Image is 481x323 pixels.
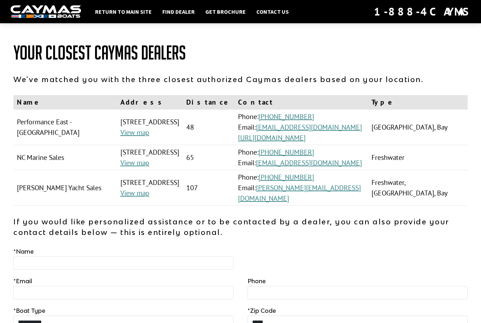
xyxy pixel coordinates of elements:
td: Performance East - [GEOGRAPHIC_DATA] [13,110,117,145]
td: Freshwater, [GEOGRAPHIC_DATA], Bay [368,170,468,206]
a: Contact Us [253,7,292,16]
td: 48 [183,110,235,145]
p: If you would like personalized assistance or to be contacted by a dealer, you can also provide yo... [13,216,468,237]
td: 65 [183,145,235,170]
th: Distance [183,95,235,110]
label: Phone [248,277,266,285]
td: Phone: Email: [235,110,368,145]
a: View map [120,188,149,198]
td: [STREET_ADDRESS] [117,110,183,145]
h1: Your Closest Caymas Dealers [13,42,468,63]
td: Phone: Email: [235,170,368,206]
th: Name [13,95,117,110]
label: Email [13,277,32,285]
td: Phone: Email: [235,145,368,170]
a: [PHONE_NUMBER] [258,112,314,121]
td: Freshwater [368,145,468,170]
a: View map [120,158,149,167]
div: 1-888-4CAYMAS [374,4,470,19]
img: white-logo-c9c8dbefe5ff5ceceb0f0178aa75bf4bb51f6bca0971e226c86eb53dfe498488.png [11,5,81,18]
a: Get Brochure [202,7,249,16]
th: Contact [235,95,368,110]
td: NC Marine Sales [13,145,117,170]
a: Find Dealer [159,7,198,16]
a: [PERSON_NAME][EMAIL_ADDRESS][DOMAIN_NAME] [238,183,361,203]
th: Type [368,95,468,110]
p: We've matched you with the three closest authorized Caymas dealers based on your location. [13,74,468,85]
a: [EMAIL_ADDRESS][DOMAIN_NAME] [256,158,362,167]
td: [GEOGRAPHIC_DATA], Bay [368,110,468,145]
a: [EMAIL_ADDRESS][DOMAIN_NAME] [256,123,362,132]
th: Address [117,95,183,110]
a: [PHONE_NUMBER] [258,173,314,182]
td: [PERSON_NAME] Yacht Sales [13,170,117,206]
label: Name [13,247,34,256]
a: View map [120,128,149,137]
label: Zip Code [248,306,276,315]
a: [URL][DOMAIN_NAME] [238,133,306,142]
a: Return to main site [92,7,155,16]
td: [STREET_ADDRESS] [117,145,183,170]
a: [PHONE_NUMBER] [258,148,314,157]
td: [STREET_ADDRESS] [117,170,183,206]
td: 107 [183,170,235,206]
label: Boat Type [13,306,45,315]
